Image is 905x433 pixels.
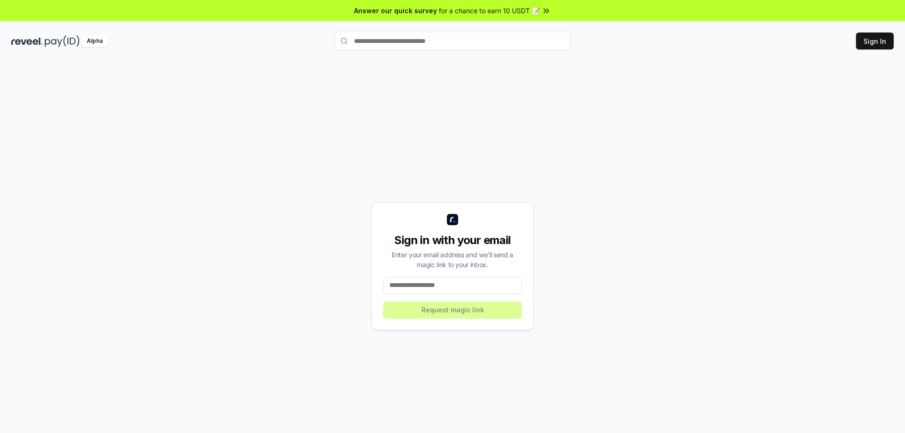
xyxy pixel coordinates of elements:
div: Enter your email address and we’ll send a magic link to your inbox. [383,250,522,270]
img: reveel_dark [11,35,43,47]
button: Sign In [856,33,894,49]
span: for a chance to earn 10 USDT 📝 [439,6,540,16]
div: Sign in with your email [383,233,522,248]
span: Answer our quick survey [354,6,437,16]
img: logo_small [447,214,458,225]
div: Alpha [82,35,108,47]
img: pay_id [45,35,80,47]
